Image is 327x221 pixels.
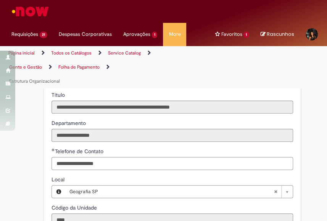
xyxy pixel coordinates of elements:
[186,23,198,46] ul: Menu Cabeçalho
[118,23,163,46] ul: Menu Cabeçalho
[52,119,87,127] label: Somente leitura - Departamento
[267,30,294,38] span: Rascunhos
[52,91,66,99] label: Somente leitura - Título
[163,23,186,46] ul: Menu Cabeçalho
[163,23,186,46] a: More : 4
[11,4,50,19] img: ServiceNow
[40,32,47,38] span: 21
[58,64,100,70] a: Folha de Pagamento
[69,186,274,198] span: Geografia SP
[51,50,92,56] a: Todos os Catálogos
[52,101,293,114] input: Título
[261,30,294,38] a: No momento, sua lista de rascunhos tem 0 Itens
[169,30,180,38] span: More
[53,23,118,46] ul: Menu Cabeçalho
[209,23,255,46] ul: Menu Cabeçalho
[9,64,42,70] a: Gente e Gestão
[152,32,158,38] span: 1
[52,148,55,151] span: Obrigatório Preenchido
[6,23,53,46] a: Requisições : 21
[8,50,35,56] a: Página inicial
[270,186,281,198] abbr: Limpar campo Local
[198,23,209,46] ul: Menu Cabeçalho
[11,30,38,38] span: Requisições
[52,186,66,198] button: Local, Visualizar este registro Geografia SP
[6,23,53,46] ul: Menu Cabeçalho
[123,30,150,38] span: Aprovações
[243,32,249,38] span: 1
[221,30,242,38] span: Favoritos
[52,157,293,170] input: Telefone de Contato
[52,91,66,98] span: Somente leitura - Título
[6,46,158,88] ul: Trilhas de página
[209,23,255,46] a: Favoritos : 1
[52,176,66,183] span: Local
[118,23,163,46] a: Aprovações : 1
[108,50,141,56] a: Service Catalog
[59,30,112,38] span: Despesas Corporativas
[52,129,293,142] input: Departamento
[9,78,60,84] a: Estrutura Organizacional
[66,186,293,198] a: Geografia SPLimpar campo Local
[52,120,87,127] span: Somente leitura - Departamento
[53,23,118,46] a: Despesas Corporativas :
[52,204,98,211] label: Somente leitura - Código da Unidade
[55,148,105,155] span: Telefone de Contato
